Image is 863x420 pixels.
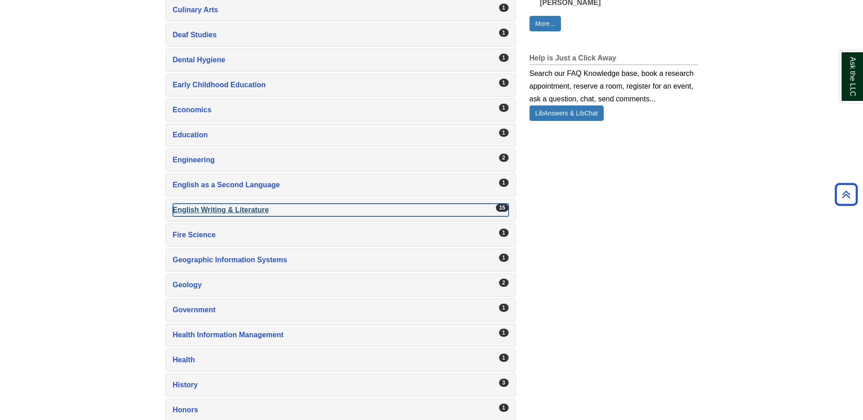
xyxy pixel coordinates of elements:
div: 1 [499,329,509,337]
div: 15 [496,204,508,212]
div: 1 [499,404,509,412]
div: 2 [499,279,509,287]
a: Culinary Arts [173,4,509,16]
a: History [173,379,509,391]
div: 1 [499,229,509,237]
a: Geographic Information Systems [173,254,509,266]
div: 1 [499,179,509,187]
a: Government [173,304,509,316]
a: Engineering [173,154,509,166]
a: LibAnswers & LibChat [530,105,604,121]
a: Fire Science [173,229,509,241]
a: Health [173,354,509,366]
div: 1 [499,104,509,112]
h2: Help is Just a Click Away [530,54,698,65]
div: 1 [499,304,509,312]
div: 2 [499,154,509,162]
div: Search our FAQ Knowledge base, book a research appointment, reserve a room, register for an event... [530,65,698,105]
a: Economics [173,104,509,116]
div: 1 [499,129,509,137]
div: 3 [499,379,509,387]
div: 1 [499,54,509,62]
div: 1 [499,354,509,362]
div: 1 [499,79,509,87]
a: Health Information Management [173,329,509,341]
a: English Writing & Literature [173,204,509,216]
a: Geology [173,279,509,291]
a: Back to Top [832,188,861,200]
a: Deaf Studies [173,29,509,41]
a: More... [530,16,561,31]
div: 1 [499,29,509,37]
a: Honors [173,404,509,416]
div: 1 [499,254,509,262]
a: English as a Second Language [173,179,509,191]
a: Education [173,129,509,141]
a: Dental Hygiene [173,54,509,66]
a: Early Childhood Education [173,79,509,91]
div: 1 [499,4,509,12]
